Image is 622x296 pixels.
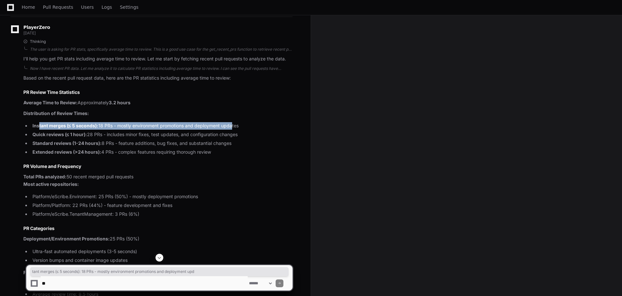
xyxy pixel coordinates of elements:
[23,55,292,63] p: I'll help you get PR stats including average time to review. Let me start by fetching recent pull...
[31,131,292,138] li: 28 PRs - includes minor fixes, test updates, and configuration changes
[23,235,292,243] p: 25 PRs (50%)
[23,25,50,29] span: PlayerZero
[32,123,98,128] strong: Instant merges (≤ 5 seconds):
[102,5,112,9] span: Logs
[120,5,138,9] span: Settings
[23,225,292,232] h2: PR Categories
[31,248,292,255] li: Ultra-fast automated deployments (3-5 seconds)
[23,31,35,35] span: [DATE]
[32,140,102,146] strong: Standard reviews (1-24 hours):
[23,163,292,170] h2: PR Volume and Frequency
[32,149,101,155] strong: Extended reviews (>24 hours):
[23,74,292,82] p: Based on the recent pull request data, here are the PR statistics including average time to review:
[43,5,73,9] span: Pull Requests
[31,148,292,156] li: 4 PRs - complex features requiring thorough review
[31,140,292,147] li: 8 PRs - feature additions, bug fixes, and substantial changes
[31,122,292,130] li: 18 PRs - mostly environment promotions and deployment updates
[30,47,292,52] div: The user is asking for PR stats, specifically average time to review. This is a good use case for...
[23,236,110,241] strong: Deployment/Environment Promotions:
[32,269,287,274] span: tant merges (≤ 5 seconds): 18 PRs - mostly environment promotions and deployment upd
[81,5,94,9] span: Users
[31,202,292,209] li: Platform/Platform: 22 PRs (44%) - feature development and fixes
[31,211,292,218] li: Platform/eScribe.TenantManagement: 3 PRs (6%)
[30,66,292,71] div: Now I have recent PR data. Let me analyze it to calculate PR statistics including average time to...
[23,173,292,188] p: 50 recent merged pull requests
[23,174,67,179] strong: Total PRs analyzed:
[109,100,131,105] strong: 3.2 hours
[22,5,35,9] span: Home
[31,193,292,200] li: Platform/eScribe.Environment: 25 PRs (50%) - mostly deployment promotions
[23,89,292,96] h2: PR Review Time Statistics
[30,39,46,44] span: Thinking
[23,110,89,116] strong: Distribution of Review Times:
[23,181,79,187] strong: Most active repositories:
[32,132,87,137] strong: Quick reviews (≤ 1 hour):
[23,99,292,107] p: Approximately
[23,100,78,105] strong: Average Time to Review:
